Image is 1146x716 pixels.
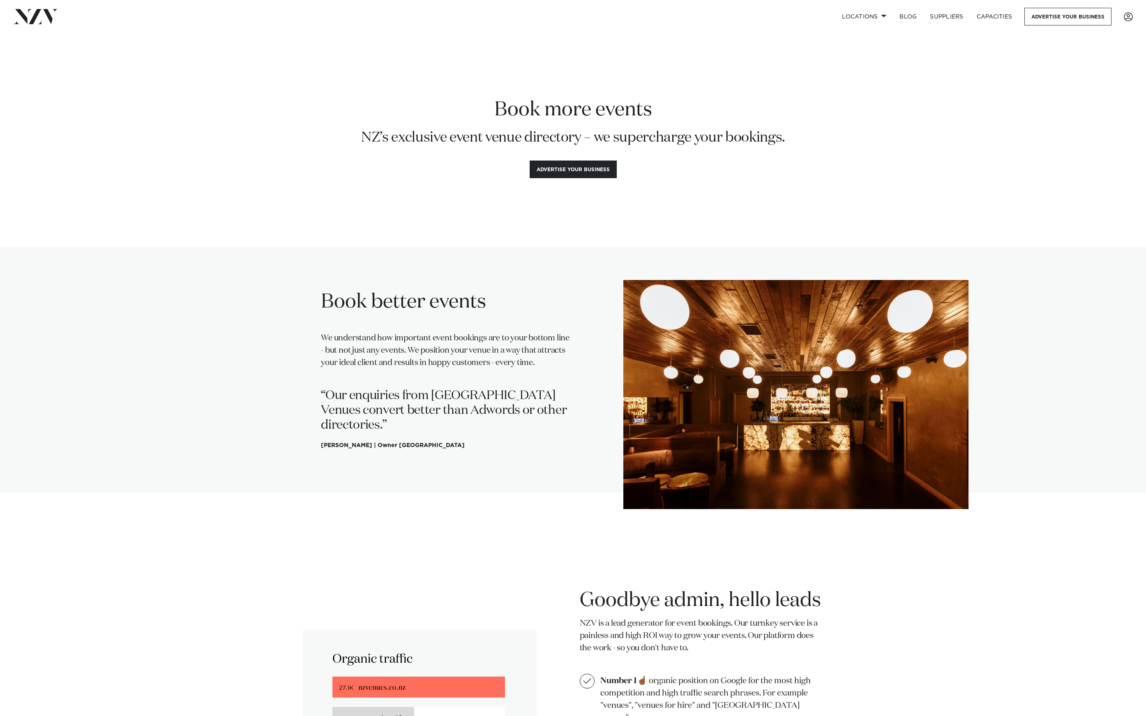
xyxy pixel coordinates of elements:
strong: Number 1 [600,677,637,685]
button: Advertise your business [530,161,617,178]
h2: Goodbye admin, hello leads [580,588,826,613]
a: Locations [835,8,893,25]
img: nzv-logo.png [13,9,58,24]
img: book-better-events.jpg [623,280,968,509]
a: Capacities [970,8,1019,25]
p: NZ’s exclusive event venue directory – we supercharge your bookings. [277,129,869,146]
a: BLOG [893,8,923,25]
p: “Our enquiries from [GEOGRAPHIC_DATA] Venues convert better than Adwords or other directories.” [321,388,573,433]
cite: [PERSON_NAME] | Owner [GEOGRAPHIC_DATA] [321,443,465,448]
p: We understand how important event bookings are to your bottom line - but not just any events. We ... [321,332,573,369]
h2: Book better events [321,289,573,315]
a: SUPPLIERS [923,8,970,25]
h1: Book more events [277,97,869,123]
a: Advertise your business [1024,8,1111,25]
p: NZV is a lead generator for event bookings. Our turnkey service is a painless and high ROI way to... [580,617,826,654]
